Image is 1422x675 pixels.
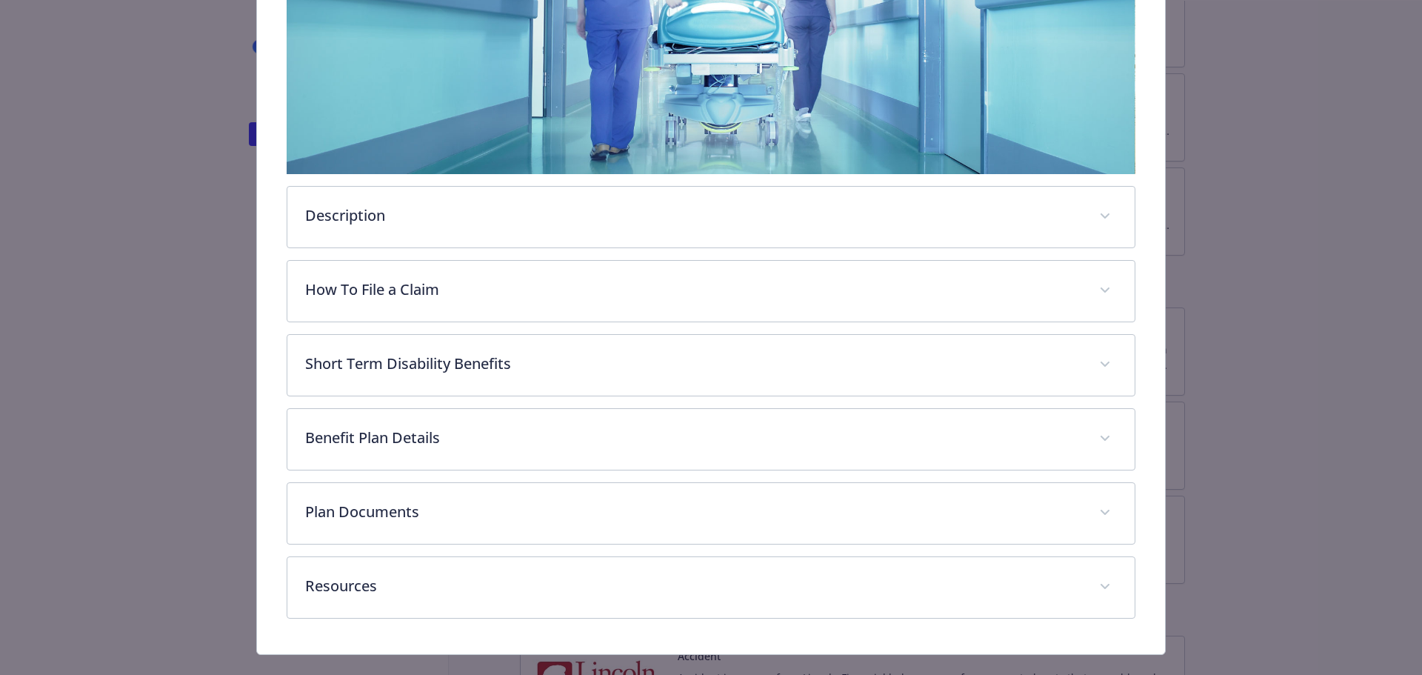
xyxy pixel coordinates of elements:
p: Benefit Plan Details [305,427,1082,449]
div: Resources [287,557,1135,618]
div: Short Term Disability Benefits [287,335,1135,396]
p: Short Term Disability Benefits [305,353,1082,375]
div: Benefit Plan Details [287,409,1135,470]
p: Description [305,205,1082,227]
div: Description [287,187,1135,247]
p: Plan Documents [305,501,1082,523]
p: Resources [305,575,1082,597]
div: How To File a Claim [287,261,1135,322]
div: Plan Documents [287,483,1135,544]
p: How To File a Claim [305,279,1082,301]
